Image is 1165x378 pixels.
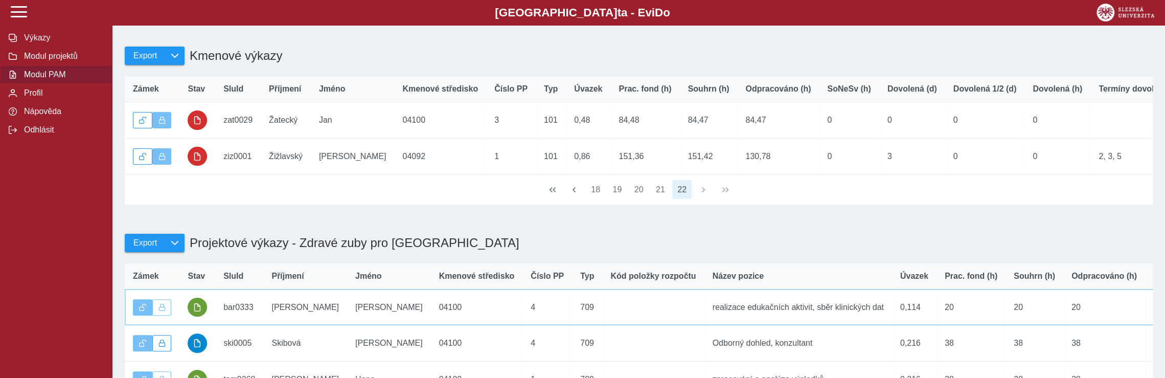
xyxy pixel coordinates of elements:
td: 0,48 [566,102,610,139]
button: 18 [586,180,605,199]
td: 38 [936,325,1006,362]
span: Příjmení [271,272,304,281]
span: Profil [21,88,104,98]
td: Odborný dohled, konzultant [704,325,892,362]
td: 1 [486,138,536,174]
span: D [655,6,663,19]
img: logo_web_su.png [1097,4,1154,21]
td: [PERSON_NAME] [347,325,431,362]
h1: Kmenové výkazy [185,43,282,68]
button: uzamčeno [188,147,207,166]
td: 04100 [394,102,486,139]
td: 20 [1063,289,1145,325]
td: ziz0001 [215,138,261,174]
td: 0 [819,138,879,174]
span: Jméno [319,84,346,94]
b: [GEOGRAPHIC_DATA] a - Evi [31,6,1134,19]
span: Název pozice [712,272,763,281]
span: Úvazek [574,84,602,94]
td: 151,36 [610,138,679,174]
button: Výkaz uzamčen. [152,148,172,165]
button: Výkaz uzamčen. [152,112,172,128]
td: 84,48 [610,102,679,139]
td: 101 [536,102,566,139]
span: Číslo PP [494,84,528,94]
span: Dovolená (h) [1033,84,1082,94]
span: Prac. fond (h) [945,272,997,281]
td: 38 [1063,325,1145,362]
td: Žatecký [261,102,311,139]
span: Kmenové středisko [402,84,478,94]
span: Číslo PP [531,272,564,281]
td: [PERSON_NAME] [263,289,347,325]
span: Výkazy [21,33,104,42]
span: Jméno [355,272,382,281]
td: 3 [486,102,536,139]
td: 0 [945,102,1025,139]
td: 4 [522,289,572,325]
td: 0 [879,102,945,139]
span: Typ [580,272,594,281]
td: 20 [1006,289,1063,325]
button: 20 [629,180,649,199]
td: 20 [936,289,1006,325]
td: 0,216 [892,325,936,362]
span: Souhrn (h) [1014,272,1055,281]
td: Jan [311,102,395,139]
td: 0 [945,138,1025,174]
button: Uzamknout lze pouze výkaz, který je podepsán a schválen. [152,335,172,351]
td: 4 [522,325,572,362]
td: 04100 [431,289,523,325]
button: Export [125,234,165,252]
button: Výkaz je odemčen. [133,299,152,316]
td: bar0333 [215,289,263,325]
h1: Projektové výkazy - Zdravé zuby pro [GEOGRAPHIC_DATA] [185,231,519,255]
td: Skibová [263,325,347,362]
td: 04092 [394,138,486,174]
td: 0,86 [566,138,610,174]
button: Export [125,47,165,65]
td: 709 [572,325,602,362]
td: realizace edukačních aktivit, sběr klinických dat [704,289,892,325]
td: 709 [572,289,602,325]
span: Kmenové středisko [439,272,515,281]
td: 0 [819,102,879,139]
button: podepsáno [188,298,207,317]
td: [PERSON_NAME] [311,138,395,174]
span: Odhlásit [21,125,104,135]
td: 130,78 [737,138,819,174]
td: 0 [1024,138,1090,174]
span: SluId [223,272,243,281]
span: Nápověda [21,107,104,116]
span: Stav [188,272,205,281]
td: ski0005 [215,325,263,362]
span: Typ [544,84,558,94]
td: 84,47 [737,102,819,139]
span: o [663,6,670,19]
span: Odpracováno (h) [745,84,811,94]
span: Dovolená (d) [887,84,937,94]
td: 38 [1006,325,1063,362]
span: Prac. fond (h) [619,84,671,94]
button: 21 [651,180,670,199]
span: Stav [188,84,205,94]
button: 19 [607,180,627,199]
button: 22 [672,180,692,199]
td: Žižlavský [261,138,311,174]
td: 0,114 [892,289,936,325]
td: 0 [1024,102,1090,139]
button: uzamčeno [188,110,207,130]
button: Výkaz je odemčen. [133,335,152,351]
span: Zámek [133,84,159,94]
span: Souhrn (h) [688,84,729,94]
td: 04100 [431,325,523,362]
span: Export [133,238,157,248]
span: Dovolená 1/2 (d) [953,84,1017,94]
td: 151,42 [679,138,737,174]
button: Odemknout výkaz. [133,112,152,128]
td: [PERSON_NAME] [347,289,431,325]
span: Zámek [133,272,159,281]
td: zat0029 [215,102,261,139]
span: Odpracováno (h) [1071,272,1137,281]
span: t [617,6,621,19]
